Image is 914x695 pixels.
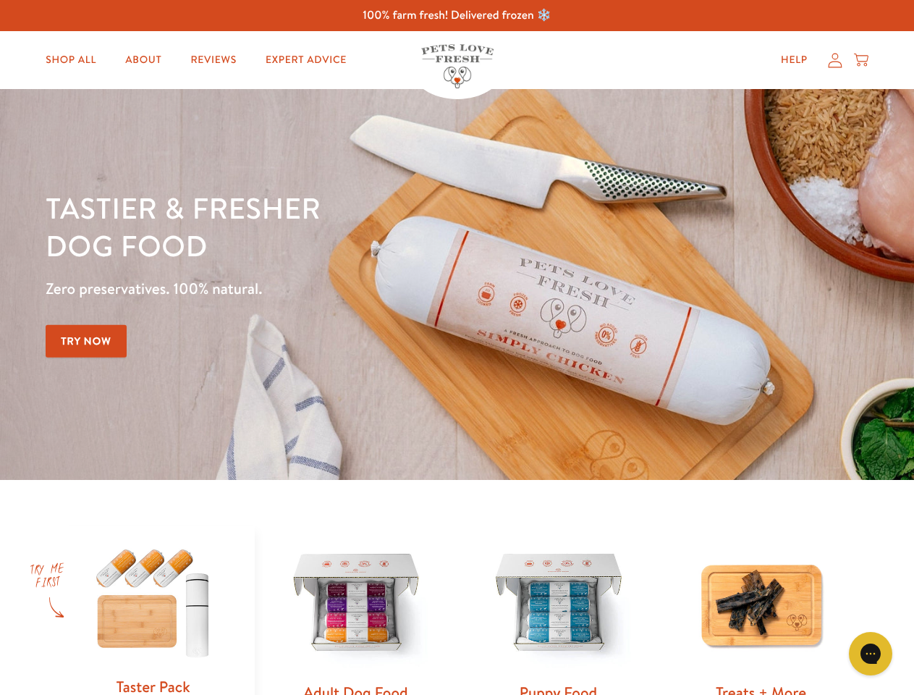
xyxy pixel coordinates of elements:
[34,46,108,75] a: Shop All
[46,189,594,264] h1: Tastier & fresher dog food
[179,46,247,75] a: Reviews
[46,325,127,358] a: Try Now
[46,276,594,302] p: Zero preservatives. 100% natural.
[769,46,819,75] a: Help
[842,627,900,681] iframe: Gorgias live chat messenger
[421,44,494,88] img: Pets Love Fresh
[254,46,358,75] a: Expert Advice
[114,46,173,75] a: About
